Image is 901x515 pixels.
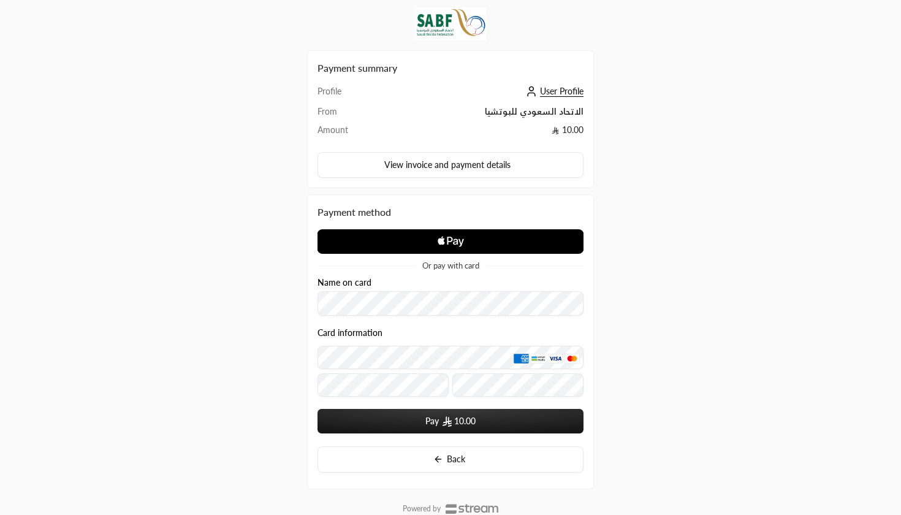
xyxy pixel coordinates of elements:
[381,105,584,124] td: الاتحاد السعودي للبوتشيا
[317,446,584,473] button: Back
[317,373,449,397] input: Expiry date
[447,454,465,464] span: Back
[317,328,584,338] legend: Card information
[415,7,486,40] img: Company Logo
[565,353,579,363] img: MasterCard
[317,205,584,219] div: Payment method
[381,124,584,142] td: 10.00
[540,86,584,97] span: User Profile
[548,353,563,363] img: Visa
[454,415,476,427] span: 10.00
[531,353,546,363] img: MADA
[523,86,584,96] a: User Profile
[403,504,441,514] p: Powered by
[443,416,452,427] img: SAR
[317,152,584,178] button: View invoice and payment details
[317,409,584,433] button: Pay SAR10.00
[317,346,584,369] input: Credit Card
[317,124,381,142] td: Amount
[317,328,584,401] div: Card information
[317,105,381,124] td: From
[317,85,381,105] td: Profile
[317,61,584,75] h2: Payment summary
[317,278,371,288] label: Name on card
[422,262,479,270] span: Or pay with card
[317,278,584,316] div: Name on card
[452,373,584,397] input: CVC
[514,353,528,363] img: AMEX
